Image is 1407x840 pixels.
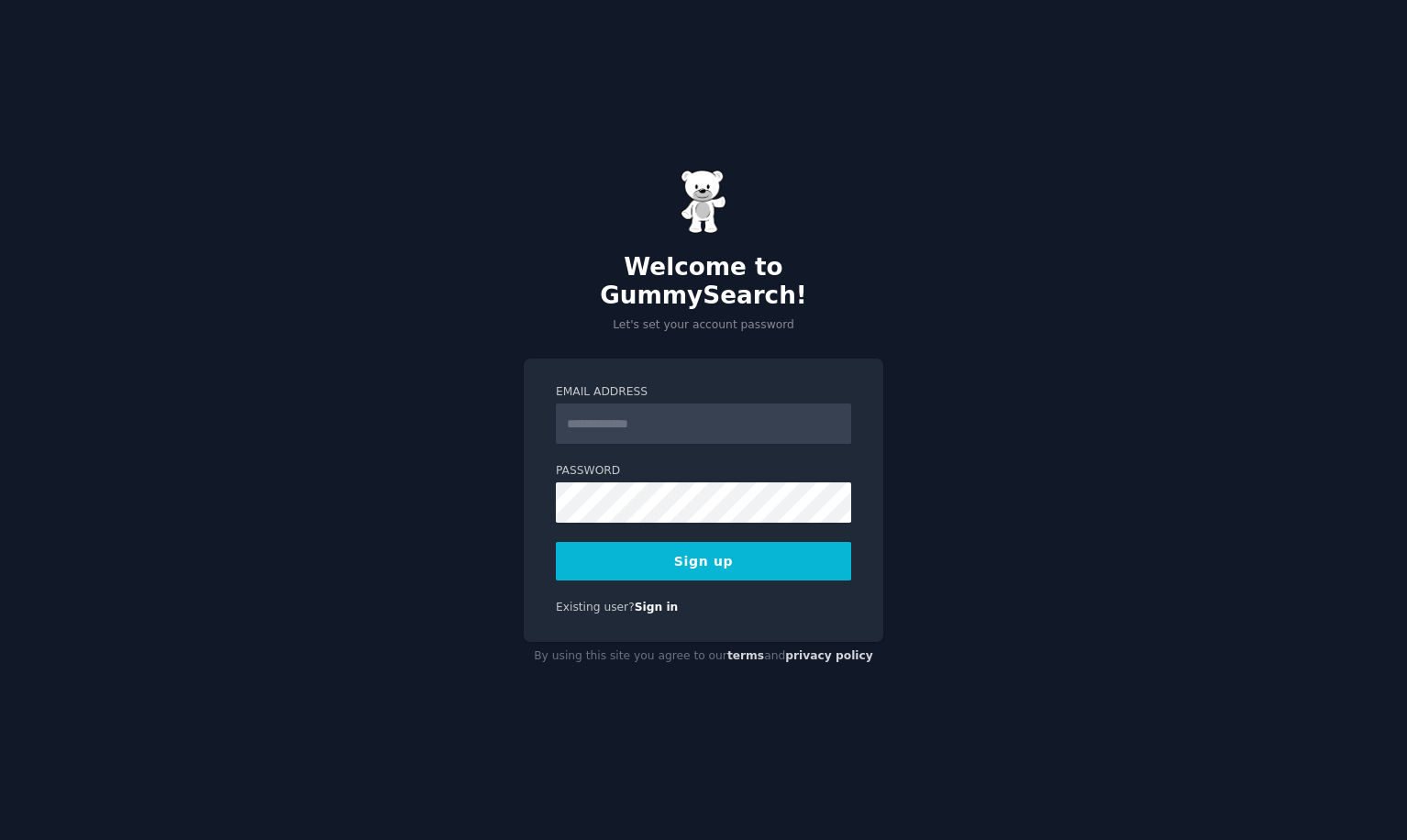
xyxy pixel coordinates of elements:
[556,384,851,401] label: Email Address
[727,649,764,662] a: terms
[556,463,851,480] label: Password
[524,253,883,311] h2: Welcome to GummySearch!
[524,317,883,334] p: Let's set your account password
[785,649,873,662] a: privacy policy
[556,601,635,613] span: Existing user?
[635,601,679,613] a: Sign in
[524,642,883,671] div: By using this site you agree to our and
[556,542,851,580] button: Sign up
[681,170,726,234] img: Gummy Bear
